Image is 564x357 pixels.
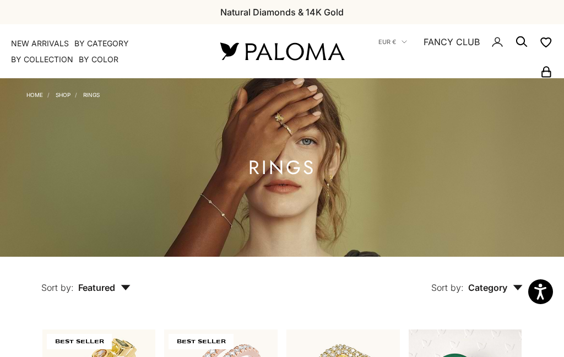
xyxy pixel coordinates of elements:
nav: Primary navigation [11,38,194,65]
summary: By Category [74,38,129,49]
span: EUR € [378,37,396,47]
a: NEW ARRIVALS [11,38,69,49]
button: EUR € [378,37,407,47]
span: BEST SELLER [169,334,234,349]
a: Home [26,91,43,98]
button: Sort by: Category [406,257,548,303]
a: FANCY CLUB [424,35,480,49]
span: BEST SELLER [47,334,112,349]
a: Shop [56,91,70,98]
nav: Breadcrumb [26,89,100,98]
nav: Secondary navigation [370,24,553,78]
span: Featured [78,282,131,293]
p: Natural Diamonds & 14K Gold [220,5,344,19]
summary: By Collection [11,54,73,65]
span: Sort by: [41,282,74,293]
button: Sort by: Featured [16,257,156,303]
span: Sort by: [431,282,464,293]
h1: Rings [248,161,316,175]
span: Category [468,282,523,293]
summary: By Color [79,54,118,65]
a: Rings [83,91,100,98]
